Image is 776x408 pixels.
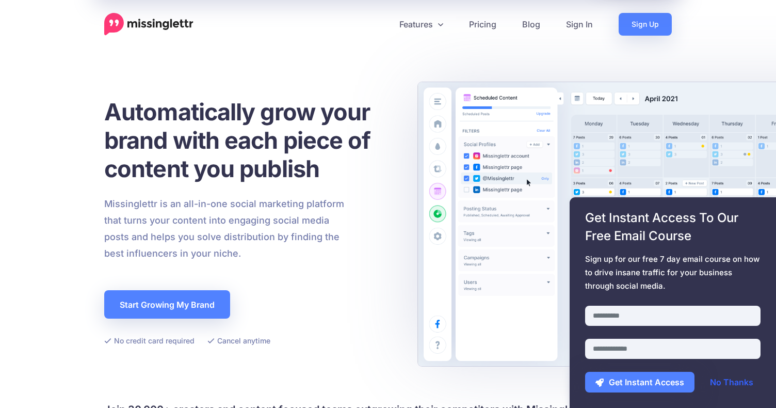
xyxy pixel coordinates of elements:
[585,209,761,245] span: Get Instant Access To Our Free Email Course
[619,13,672,36] a: Sign Up
[553,13,606,36] a: Sign In
[585,372,694,393] button: Get Instant Access
[509,13,553,36] a: Blog
[386,13,456,36] a: Features
[456,13,509,36] a: Pricing
[104,98,396,183] h1: Automatically grow your brand with each piece of content you publish
[104,196,345,262] p: Missinglettr is an all-in-one social marketing platform that turns your content into engaging soc...
[700,372,764,393] a: No Thanks
[585,253,761,293] span: Sign up for our free 7 day email course on how to drive insane traffic for your business through ...
[104,13,193,36] a: Home
[207,334,270,347] li: Cancel anytime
